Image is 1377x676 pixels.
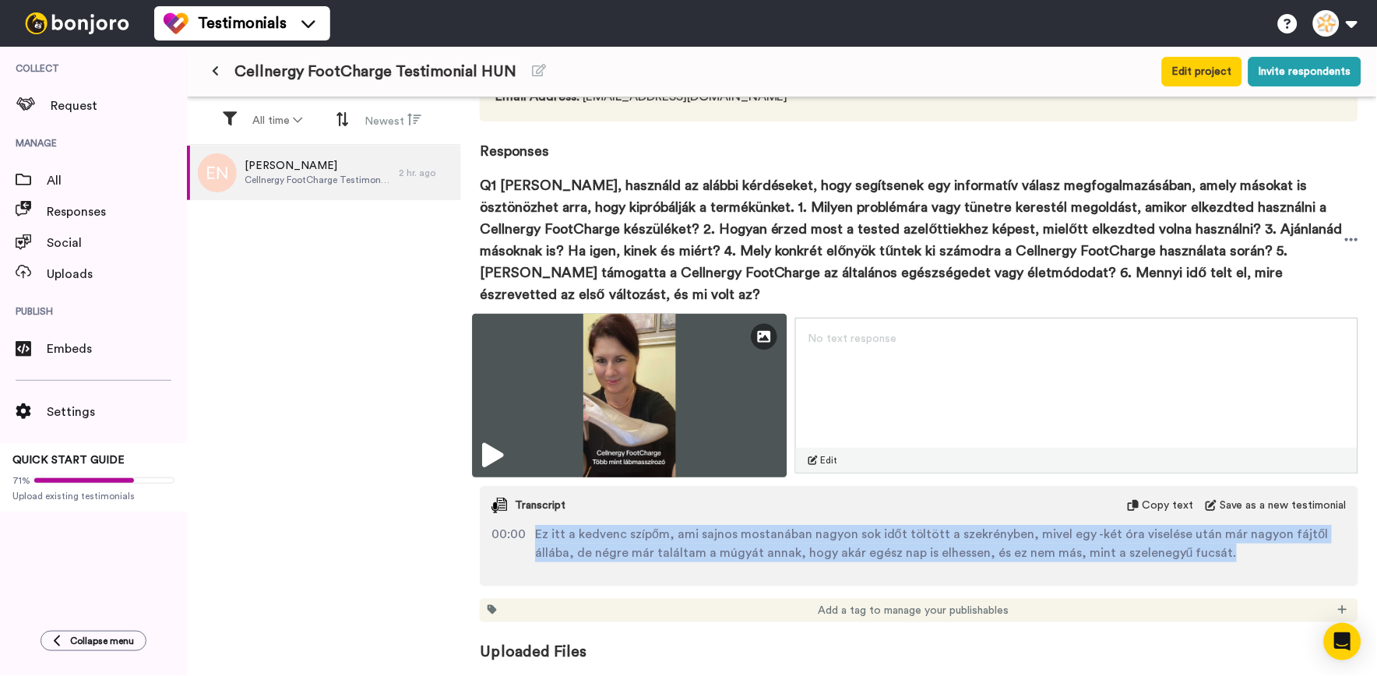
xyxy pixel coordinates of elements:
[1220,498,1347,513] span: Save as a new testimonial
[47,234,187,252] span: Social
[1248,57,1361,86] button: Invite respondents
[47,265,187,283] span: Uploads
[51,97,187,115] span: Request
[480,622,1358,663] span: Uploaded Files
[808,333,897,344] span: No text response
[19,12,136,34] img: bj-logo-header-white.svg
[491,525,526,562] span: 00:00
[245,158,391,174] span: [PERSON_NAME]
[472,314,787,477] img: 0cf10adf-d195-4ebf-afb4-5691ec825607-thumbnail_full-1755697526.jpg
[480,121,1358,162] span: Responses
[164,11,188,36] img: tm-color.svg
[1162,57,1242,86] button: Edit project
[515,498,565,513] span: Transcript
[70,635,134,647] span: Collapse menu
[480,174,1345,305] span: Q1 [PERSON_NAME], használd az alábbi kérdéseket, hogy segítsenek egy informatív válasz megfogalma...
[47,340,187,358] span: Embeds
[47,171,187,190] span: All
[187,146,461,200] a: [PERSON_NAME]Cellnergy FootCharge Testimonial HUN2 hr. ago
[47,202,187,221] span: Responses
[535,525,1347,562] span: Ez itt a kedvenc szípőm, ami sajnos mostanában nagyon sok időt töltött a szekrényben, mivel egy -...
[47,403,187,421] span: Settings
[819,603,1009,618] span: Add a tag to manage your publishables
[1142,498,1193,513] span: Copy text
[356,106,431,136] button: Newest
[198,12,287,34] span: Testimonials
[245,174,391,186] span: Cellnergy FootCharge Testimonial HUN
[1324,623,1361,660] div: Open Intercom Messenger
[12,474,30,487] span: 71%
[198,153,237,192] img: en.png
[12,455,125,466] span: QUICK START GUIDE
[821,454,838,467] span: Edit
[491,498,507,513] img: transcript.svg
[243,107,312,135] button: All time
[234,61,516,83] span: Cellnergy FootCharge Testimonial HUN
[399,167,453,179] div: 2 hr. ago
[12,490,174,502] span: Upload existing testimonials
[40,631,146,651] button: Collapse menu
